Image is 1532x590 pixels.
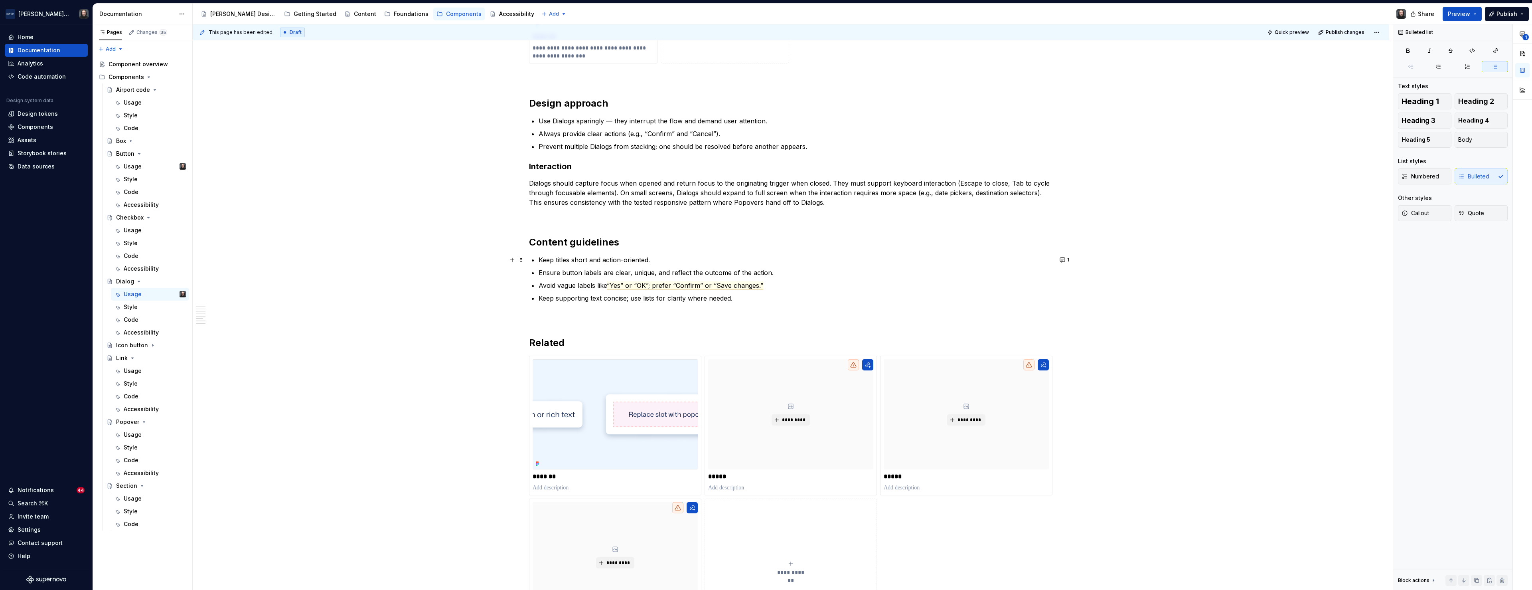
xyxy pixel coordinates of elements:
[159,29,167,36] span: 35
[124,239,138,247] div: Style
[124,252,138,260] div: Code
[446,10,482,18] div: Components
[96,58,189,531] div: Page tree
[1458,209,1484,217] span: Quote
[5,160,88,173] a: Data sources
[6,97,53,104] div: Design system data
[1265,27,1313,38] button: Quick preview
[5,550,88,562] button: Help
[18,499,48,507] div: Search ⌘K
[18,110,58,118] div: Design tokens
[103,275,189,288] a: Dialog
[116,137,126,145] div: Box
[18,162,55,170] div: Data sources
[290,29,302,36] span: Draft
[5,57,88,70] a: Analytics
[116,86,150,94] div: Airport code
[1455,93,1508,109] button: Heading 2
[124,226,142,234] div: Usage
[180,291,186,297] img: Teunis Vorsteveld
[124,507,138,515] div: Style
[124,443,138,451] div: Style
[116,354,128,362] div: Link
[111,441,189,454] a: Style
[103,211,189,224] a: Checkbox
[1458,117,1489,125] span: Heading 4
[1402,136,1430,144] span: Heading 5
[111,313,189,326] a: Code
[1057,254,1073,265] button: 1
[1398,82,1428,90] div: Text styles
[116,277,134,285] div: Dialog
[529,337,1052,349] h2: Related
[1398,93,1451,109] button: Heading 1
[529,236,1052,249] h2: Content guidelines
[18,33,34,41] div: Home
[136,29,167,36] div: Changes
[96,71,189,83] div: Components
[111,454,189,467] a: Code
[1406,7,1439,21] button: Share
[1458,97,1494,105] span: Heading 2
[1455,132,1508,148] button: Body
[354,10,376,18] div: Content
[5,107,88,120] a: Design tokens
[1398,575,1437,586] div: Block actions
[18,10,69,18] div: [PERSON_NAME] Airlines
[1402,172,1439,180] span: Numbered
[549,11,559,17] span: Add
[486,8,537,20] a: Accessibility
[124,367,142,375] div: Usage
[5,44,88,57] a: Documentation
[5,523,88,536] a: Settings
[18,136,36,144] div: Assets
[103,479,189,492] a: Section
[111,173,189,186] a: Style
[124,520,138,528] div: Code
[111,198,189,211] a: Accessibility
[18,123,53,131] div: Components
[6,9,15,19] img: f0306bc8-3074-41fb-b11c-7d2e8671d5eb.png
[111,403,189,416] a: Accessibility
[116,150,134,158] div: Button
[18,486,54,494] div: Notifications
[180,163,186,170] img: Teunis Vorsteveld
[1326,29,1364,36] span: Publish changes
[1485,7,1529,21] button: Publish
[5,537,88,549] button: Contact support
[197,8,279,20] a: [PERSON_NAME] Design
[26,576,66,584] svg: Supernova Logo
[111,186,189,198] a: Code
[1496,10,1517,18] span: Publish
[116,418,139,426] div: Popover
[96,58,189,71] a: Component overview
[2,5,91,22] button: [PERSON_NAME] AirlinesTeunis Vorsteveld
[18,149,67,157] div: Storybook stories
[1402,97,1439,105] span: Heading 1
[18,59,43,67] div: Analytics
[1402,117,1435,125] span: Heading 3
[281,8,340,20] a: Getting Started
[111,96,189,109] a: Usage
[111,518,189,531] a: Code
[116,214,144,222] div: Checkbox
[124,329,159,337] div: Accessibility
[1398,157,1426,165] div: List styles
[1316,27,1368,38] button: Publish changes
[124,162,142,170] div: Usage
[1458,136,1472,144] span: Body
[124,316,138,324] div: Code
[124,303,138,311] div: Style
[111,288,189,301] a: UsageTeunis Vorsteveld
[77,487,85,493] span: 44
[124,188,138,196] div: Code
[539,281,1052,290] p: Avoid vague labels like
[106,46,116,52] span: Add
[18,513,49,521] div: Invite team
[103,352,189,364] a: Link
[18,73,66,81] div: Code automation
[5,497,88,510] button: Search ⌘K
[1398,205,1451,221] button: Callout
[539,142,1052,151] p: Prevent multiple Dialogs from stacking; one should be resolved before another appears.
[529,97,1052,110] h2: Design approach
